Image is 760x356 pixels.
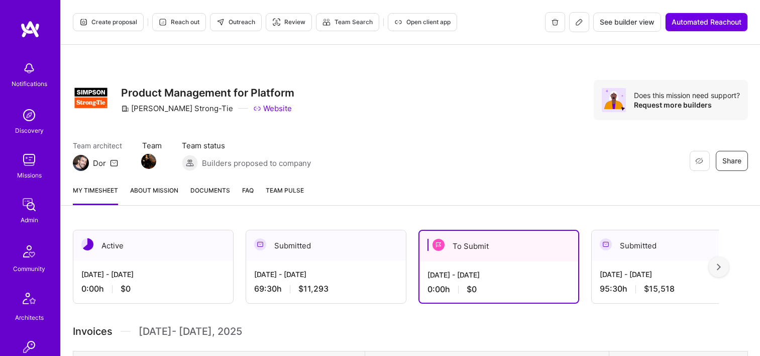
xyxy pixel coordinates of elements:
div: 0:00 h [427,284,570,295]
span: Review [272,18,305,27]
span: $15,518 [644,284,675,294]
img: Submitted [600,238,612,250]
span: Invoices [73,324,113,339]
div: [DATE] - [DATE] [81,269,225,280]
img: Team Member Avatar [141,154,156,169]
span: Team status [182,140,311,151]
div: Submitted [592,230,751,261]
div: Does this mission need support? [634,91,740,100]
div: Discovery [15,125,44,136]
img: To Submit [432,239,445,251]
span: $11,293 [298,284,329,294]
img: logo [20,20,40,38]
span: Create proposal [79,18,137,27]
div: Submitted [246,230,406,261]
div: Dor [93,158,106,168]
a: FAQ [242,185,254,205]
img: teamwork [19,150,39,170]
div: [DATE] - [DATE] [600,269,743,280]
span: Builders proposed to company [202,158,311,168]
a: About Mission [130,185,178,205]
div: Architects [15,312,44,323]
img: Community [17,239,41,263]
img: Avatar [602,88,626,112]
button: See builder view [593,13,661,32]
img: Team Architect [73,155,89,171]
button: Outreach [210,13,262,31]
button: Team Search [316,13,379,31]
button: Review [266,13,312,31]
div: Request more builders [634,100,740,110]
img: Architects [17,288,41,312]
span: Documents [190,185,230,196]
img: Company Logo [73,80,109,116]
i: icon Proposal [79,18,87,26]
button: Open client app [388,13,457,31]
a: Documents [190,185,230,205]
i: icon Mail [110,159,118,167]
a: Team Member Avatar [142,153,155,170]
span: Team [142,140,162,151]
img: discovery [19,105,39,125]
span: Team Pulse [266,187,304,194]
div: [DATE] - [DATE] [254,269,398,280]
span: Automated Reachout [672,17,741,27]
i: icon CompanyGray [121,105,129,113]
i: icon Targeter [272,18,280,26]
div: Missions [17,170,42,181]
span: Share [722,156,741,166]
span: $0 [121,284,131,294]
div: Notifications [12,78,47,89]
div: Community [13,263,45,274]
img: admin teamwork [19,195,39,215]
a: My timesheet [73,185,118,205]
h3: Product Management for Platform [121,86,294,99]
div: To Submit [419,231,578,261]
div: Active [73,230,233,261]
span: Reach out [159,18,199,27]
a: Website [253,103,292,114]
img: bell [19,58,39,78]
div: Admin [21,215,38,225]
div: 0:00 h [81,284,225,294]
span: Team architect [73,140,122,151]
span: Team Search [322,18,373,27]
span: $0 [467,284,477,295]
img: Submitted [254,238,266,250]
button: Reach out [152,13,206,31]
a: Team Pulse [266,185,304,205]
div: [DATE] - [DATE] [427,270,570,280]
i: icon EyeClosed [695,157,703,165]
button: Create proposal [73,13,144,31]
span: Outreach [216,18,255,27]
div: 69:30 h [254,284,398,294]
div: [PERSON_NAME] Strong-Tie [121,103,233,114]
button: Share [716,151,748,171]
img: Builders proposed to company [182,155,198,171]
span: [DATE] - [DATE] , 2025 [139,324,242,339]
span: Open client app [394,18,451,27]
span: See builder view [600,17,655,27]
img: Divider [121,324,131,339]
div: 95:30 h [600,284,743,294]
img: right [717,263,721,271]
img: Active [81,238,93,250]
button: Automated Reachout [665,13,748,32]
